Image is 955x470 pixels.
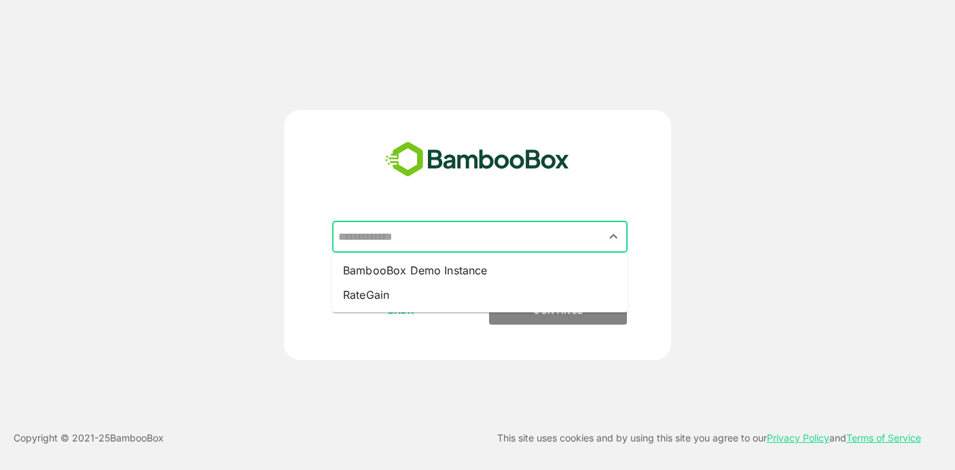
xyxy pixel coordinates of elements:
[14,430,164,446] p: Copyright © 2021- 25 BambooBox
[605,228,623,246] button: Close
[767,432,829,444] a: Privacy Policy
[332,258,628,283] li: BambooBox Demo Instance
[497,430,921,446] p: This site uses cookies and by using this site you agree to our and
[846,432,921,444] a: Terms of Service
[378,137,577,182] img: bamboobox
[332,283,628,307] li: RateGain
